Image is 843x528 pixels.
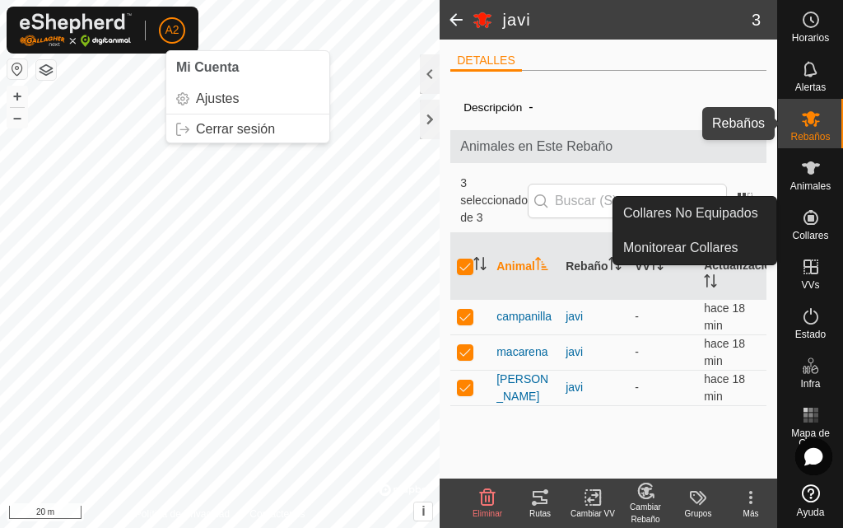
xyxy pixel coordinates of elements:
[165,21,179,39] span: A2
[514,507,566,520] div: Rutas
[463,101,522,114] label: Descripción
[196,123,275,136] span: Cerrar sesión
[672,507,724,520] div: Grupos
[166,116,329,143] a: Cerrar sesión
[7,108,27,128] button: –
[613,197,776,230] a: Collares No Equipados
[166,86,329,112] a: Ajustes
[704,372,745,403] span: 11 ago 2025, 12:03
[566,308,622,325] div: javi
[421,504,425,518] span: i
[613,231,776,264] a: Monitorear Collares
[795,82,826,92] span: Alertas
[528,184,727,218] input: Buscar (S)
[7,86,27,106] button: +
[566,379,622,396] div: javi
[795,329,826,339] span: Estado
[473,509,502,518] span: Eliminar
[628,233,697,300] th: VV
[704,277,717,290] p-sorticon: Activar para ordenar
[20,13,132,47] img: Logo Gallagher
[650,259,664,273] p-sorticon: Activar para ordenar
[752,7,761,32] span: 3
[176,60,239,74] span: Mi Cuenta
[619,501,672,526] div: Cambiar Rebaño
[566,507,619,520] div: Cambiar VV
[797,507,825,517] span: Ayuda
[635,381,639,394] app-display-virtual-paddock-transition: -
[460,137,757,157] span: Animales en Este Rebaño
[460,175,528,227] span: 3 seleccionado de 3
[196,92,239,105] span: Ajustes
[608,259,622,273] p-sorticon: Activar para ordenar
[704,301,745,332] span: 11 ago 2025, 12:04
[800,379,820,389] span: Infra
[522,93,539,120] span: -
[792,33,829,43] span: Horarios
[559,233,628,300] th: Rebaño
[635,345,639,358] app-display-virtual-paddock-transition: -
[623,203,758,223] span: Collares No Equipados
[635,310,639,323] app-display-virtual-paddock-transition: -
[473,259,487,273] p-sorticon: Activar para ordenar
[623,238,738,258] span: Monitorear Collares
[7,59,27,79] button: Restablecer Mapa
[801,280,819,290] span: VVs
[249,507,305,521] a: Contáctenos
[135,507,230,521] a: Política de Privacidad
[792,231,828,241] span: Collares
[724,507,777,520] div: Más
[496,343,547,361] span: macarena
[414,502,432,521] button: i
[36,60,56,80] button: Capas del Mapa
[535,259,548,273] p-sorticon: Activar para ordenar
[782,428,839,448] span: Mapa de Calor
[778,478,843,524] a: Ayuda
[450,52,522,72] li: DETALLES
[790,181,831,191] span: Animales
[496,371,552,405] span: [PERSON_NAME]
[697,233,766,300] th: Última Actualización
[502,10,751,30] h2: javi
[790,132,830,142] span: Rebaños
[704,337,745,367] span: 11 ago 2025, 12:03
[496,308,552,325] span: campanilla
[566,343,622,361] div: javi
[490,233,559,300] th: Animal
